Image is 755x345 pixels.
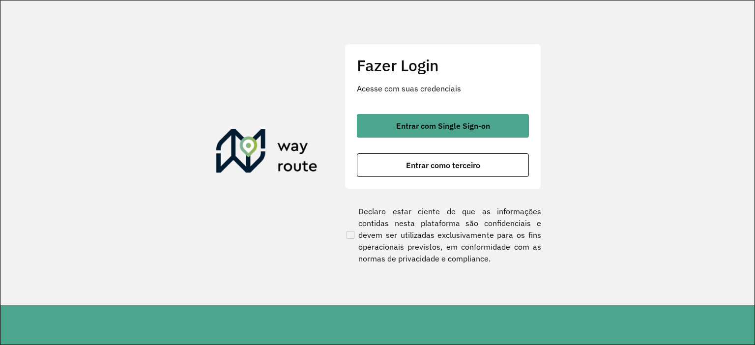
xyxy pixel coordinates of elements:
button: button [357,114,529,138]
button: button [357,153,529,177]
h2: Fazer Login [357,56,529,75]
label: Declaro estar ciente de que as informações contidas nesta plataforma são confidenciais e devem se... [345,205,541,264]
p: Acesse com suas credenciais [357,83,529,94]
img: Roteirizador AmbevTech [216,129,318,176]
span: Entrar como terceiro [406,161,480,169]
span: Entrar com Single Sign-on [396,122,490,130]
